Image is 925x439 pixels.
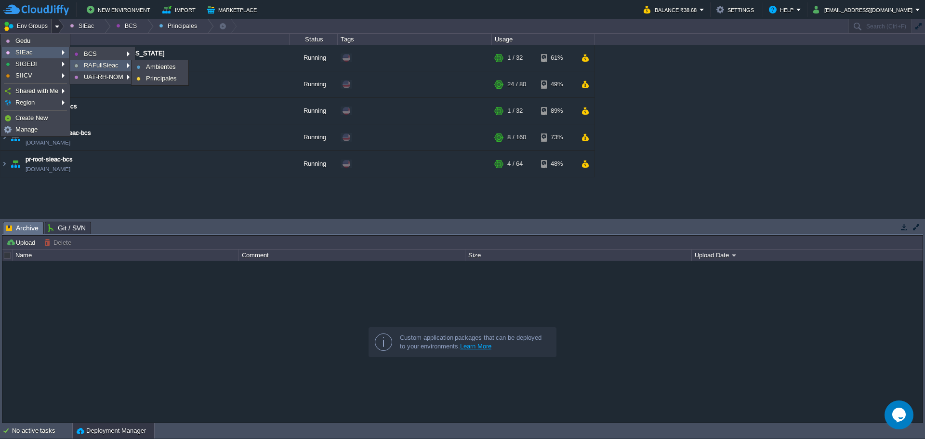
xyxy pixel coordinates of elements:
div: Running [290,71,338,97]
span: Region [15,99,35,106]
div: Running [290,98,338,124]
a: BCS [71,49,133,59]
iframe: chat widget [885,400,915,429]
span: Manage [15,126,38,133]
a: SIEac [2,47,68,58]
button: BCS [116,19,140,33]
div: 48% [541,151,572,177]
button: Marketplace [207,4,260,15]
div: Upload Date [692,250,918,261]
span: RAFullSieac [84,62,119,69]
div: 73% [541,124,572,150]
img: AMDAwAAAACH5BAEAAAAALAAAAAABAAEAAAICRAEAOw== [0,151,8,177]
span: Archive [6,222,39,234]
span: Shared with Me [15,87,58,94]
span: SIEac [15,49,33,56]
a: Manage [2,124,68,135]
img: AMDAwAAAACH5BAEAAAAALAAAAAABAAEAAAICRAEAOw== [9,124,22,150]
a: Learn More [460,343,491,350]
a: Principales [133,73,187,84]
div: 4 / 64 [507,151,523,177]
div: Custom application packages that can be deployed to your environments. [400,333,548,351]
span: Ambientes [146,63,176,70]
img: CloudJiffy [3,4,69,16]
button: Balance ₹38.68 [644,4,700,15]
div: 89% [541,98,572,124]
div: Usage [492,34,594,45]
div: No active tasks [12,423,72,439]
button: Upload [6,238,38,247]
button: Delete [44,238,74,247]
a: SIICV [2,70,68,81]
button: Env Groups [3,19,51,33]
span: Create New [15,114,48,121]
a: Create New [2,113,68,123]
a: [DOMAIN_NAME] [26,164,70,174]
button: Principales [159,19,200,33]
div: Status [290,34,337,45]
span: Gedu [15,37,30,44]
div: 8 / 160 [507,124,526,150]
span: [DOMAIN_NAME] [26,138,70,147]
span: Git / SVN [48,222,86,234]
span: SIICV [15,72,32,79]
div: Running [290,124,338,150]
a: Ambientes [133,62,187,72]
div: 49% [541,71,572,97]
button: Help [769,4,796,15]
a: UAT-RH-NOM [71,72,133,82]
a: SIGEDI [2,59,68,69]
button: [EMAIL_ADDRESS][DOMAIN_NAME] [813,4,915,15]
button: SIEac [70,19,97,33]
div: 1 / 32 [507,45,523,71]
div: 1 / 32 [507,98,523,124]
div: Running [290,45,338,71]
button: Deployment Manager [77,426,146,436]
a: pr-root-sieac-bcs [26,155,73,164]
button: Settings [716,4,757,15]
div: Tags [338,34,491,45]
span: Principales [146,75,177,82]
a: Region [2,97,68,108]
button: Import [162,4,198,15]
span: SIGEDI [15,60,37,67]
div: Name [1,34,289,45]
a: Shared with Me [2,86,68,96]
button: New Environment [87,4,153,15]
img: AMDAwAAAACH5BAEAAAAALAAAAAABAAEAAAICRAEAOw== [9,151,22,177]
div: Name [13,250,238,261]
div: Running [290,151,338,177]
div: 24 / 80 [507,71,526,97]
span: BCS [84,50,97,57]
a: RAFullSieac [71,60,133,71]
div: Size [466,250,691,261]
div: Comment [239,250,465,261]
span: UAT-RH-NOM [84,73,123,80]
img: AMDAwAAAACH5BAEAAAAALAAAAAABAAEAAAICRAEAOw== [0,124,8,150]
div: 61% [541,45,572,71]
a: Gedu [2,36,68,46]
